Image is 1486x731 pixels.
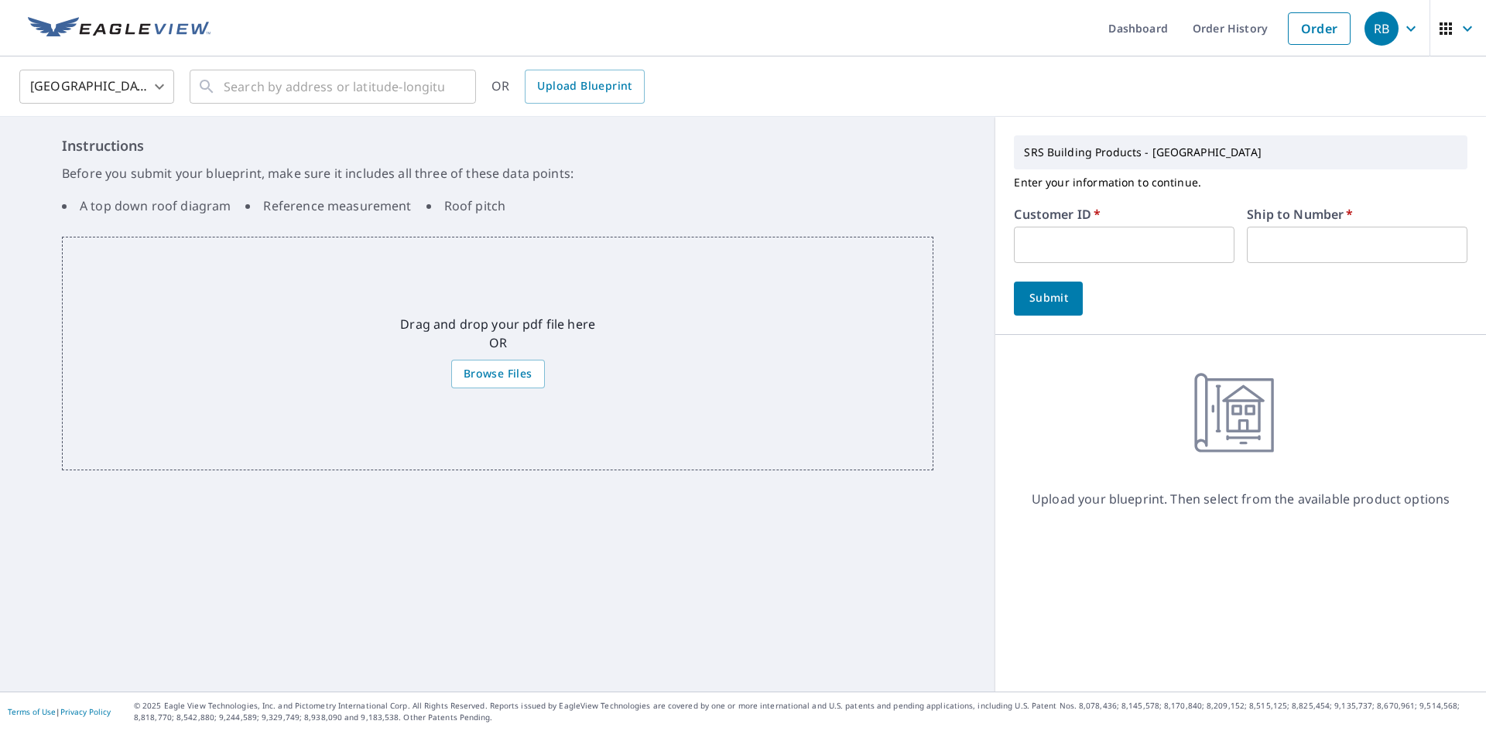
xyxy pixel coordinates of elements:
[8,706,56,717] a: Terms of Use
[28,17,211,40] img: EV Logo
[426,196,506,215] li: Roof pitch
[1032,490,1450,508] p: Upload your blueprint. Then select from the available product options
[400,315,595,352] p: Drag and drop your pdf file here OR
[62,135,933,156] h6: Instructions
[1026,289,1070,308] span: Submit
[1014,169,1467,196] p: Enter your information to continue.
[451,360,545,388] label: Browse Files
[491,70,645,104] div: OR
[62,164,933,183] p: Before you submit your blueprint, make sure it includes all three of these data points:
[60,706,111,717] a: Privacy Policy
[62,196,231,215] li: A top down roof diagram
[1288,12,1351,45] a: Order
[224,65,444,108] input: Search by address or latitude-longitude
[1018,139,1464,166] p: SRS Building Products - [GEOGRAPHIC_DATA]
[537,77,632,96] span: Upload Blueprint
[1014,208,1101,220] label: Customer ID
[1364,12,1399,46] div: RB
[525,70,644,104] a: Upload Blueprint
[245,196,411,215] li: Reference measurement
[1247,208,1353,220] label: Ship to Number
[464,364,532,384] span: Browse Files
[1014,282,1083,316] button: Submit
[134,700,1478,723] p: © 2025 Eagle View Technologies, Inc. and Pictometry International Corp. All Rights Reserved. Repo...
[19,65,174,108] div: [GEOGRAPHIC_DATA]
[8,707,111,716] p: |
